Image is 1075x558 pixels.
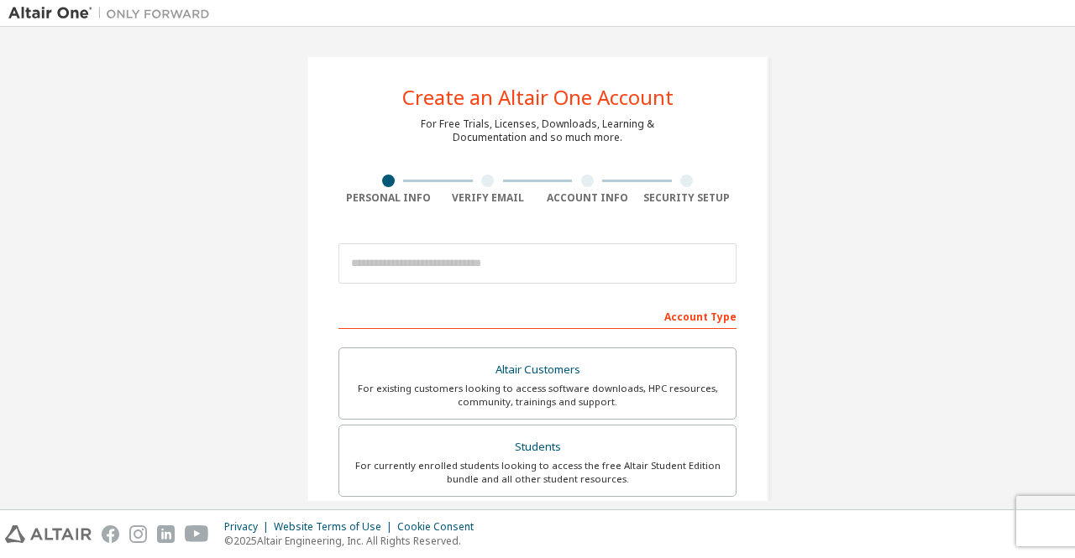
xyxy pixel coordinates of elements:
[397,520,484,534] div: Cookie Consent
[157,525,175,543] img: linkedin.svg
[5,525,92,543] img: altair_logo.svg
[8,5,218,22] img: Altair One
[129,525,147,543] img: instagram.svg
[224,520,274,534] div: Privacy
[224,534,484,548] p: © 2025 Altair Engineering, Inc. All Rights Reserved.
[537,191,637,205] div: Account Info
[102,525,119,543] img: facebook.svg
[185,525,209,543] img: youtube.svg
[349,459,726,486] div: For currently enrolled students looking to access the free Altair Student Edition bundle and all ...
[402,87,674,107] div: Create an Altair One Account
[274,520,397,534] div: Website Terms of Use
[421,117,654,144] div: For Free Trials, Licenses, Downloads, Learning & Documentation and so much more.
[338,302,737,329] div: Account Type
[349,358,726,382] div: Altair Customers
[438,191,538,205] div: Verify Email
[338,191,438,205] div: Personal Info
[349,435,726,459] div: Students
[349,382,726,409] div: For existing customers looking to access software downloads, HPC resources, community, trainings ...
[637,191,737,205] div: Security Setup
